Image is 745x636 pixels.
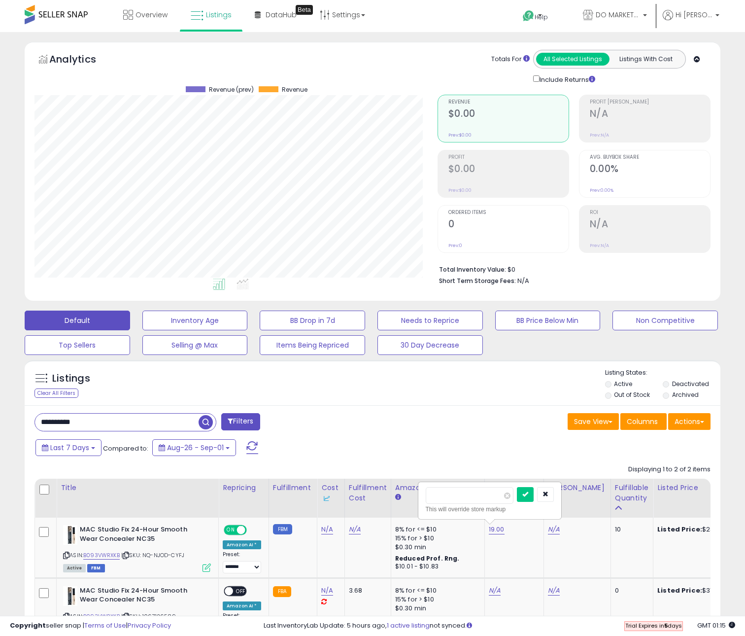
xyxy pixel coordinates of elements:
[657,525,739,534] div: $28.90
[349,483,387,503] div: Fulfillment Cost
[615,586,645,595] div: 0
[657,586,739,595] div: $31.97
[84,621,126,630] a: Terms of Use
[34,389,78,398] div: Clear All Filters
[296,5,313,15] div: Tooltip anchor
[49,52,115,69] h5: Analytics
[233,587,249,595] span: OFF
[349,525,361,534] a: N/A
[668,413,711,430] button: Actions
[221,413,260,430] button: Filters
[395,586,477,595] div: 8% for <= $10
[590,163,710,177] h2: 0.00%
[83,551,120,560] a: B093VWRXKB
[395,534,477,543] div: 15% for > $10
[142,311,248,330] button: Inventory Age
[657,525,702,534] b: Listed Price:
[590,155,710,160] span: Avg. Buybox Share
[10,621,46,630] strong: Copyright
[273,524,292,534] small: FBM
[87,564,105,572] span: FBM
[590,243,609,248] small: Prev: N/A
[672,390,699,399] label: Archived
[321,493,340,503] div: Some or all of the values in this column are provided from Inventory Lab.
[663,10,719,32] a: Hi [PERSON_NAME]
[387,621,430,630] a: 1 active listing
[225,526,237,534] span: ON
[625,622,682,630] span: Trial Expires in days
[83,612,120,621] a: B093VWRXKB
[590,108,710,121] h2: N/A
[439,265,506,274] b: Total Inventory Value:
[167,443,224,453] span: Aug-26 - Sep-01
[448,210,569,215] span: Ordered Items
[535,13,548,21] span: Help
[697,621,735,630] span: 2025-09-10 01:15 GMT
[349,586,383,595] div: 3.68
[50,443,89,453] span: Last 7 Days
[35,439,102,456] button: Last 7 Days
[63,525,211,571] div: ASIN:
[223,601,261,610] div: Amazon AI *
[517,276,529,285] span: N/A
[321,586,333,596] a: N/A
[395,525,477,534] div: 8% for <= $10
[63,586,77,606] img: 31KKsASzRAL._SL40_.jpg
[448,218,569,232] h2: 0
[152,439,236,456] button: Aug-26 - Sep-01
[395,595,477,604] div: 15% for > $10
[448,132,472,138] small: Prev: $0.00
[448,187,472,193] small: Prev: $0.00
[548,586,560,596] a: N/A
[664,622,668,630] b: 5
[590,187,613,193] small: Prev: 0.00%
[515,2,567,32] a: Help
[63,525,77,545] img: 31KKsASzRAL._SL40_.jpg
[672,380,709,388] label: Deactivated
[676,10,712,20] span: Hi [PERSON_NAME]
[260,311,365,330] button: BB Drop in 7d
[260,335,365,355] button: Items Being Repriced
[377,311,483,330] button: Needs to Reprice
[142,335,248,355] button: Selling @ Max
[615,483,649,503] div: Fulfillable Quantity
[121,612,176,620] span: | SKU: 1067126589
[495,311,601,330] button: BB Price Below Min
[614,380,632,388] label: Active
[395,554,460,563] b: Reduced Prof. Rng.
[526,73,607,85] div: Include Returns
[548,493,607,503] div: Some or all of the values in this column are provided from Inventory Lab.
[522,10,535,22] i: Get Help
[489,525,505,534] a: 19.00
[121,551,184,559] span: | SKU: NQ-NJOD-CYFJ
[273,586,291,597] small: FBA
[266,10,297,20] span: DataHub
[491,55,530,64] div: Totals For
[609,53,682,66] button: Listings With Cost
[395,493,401,502] small: Amazon Fees.
[103,444,148,453] span: Compared to:
[128,621,171,630] a: Privacy Policy
[548,483,607,503] div: [PERSON_NAME]
[209,86,254,93] span: Revenue (prev)
[395,604,477,613] div: $0.30 min
[657,586,702,595] b: Listed Price:
[657,483,743,493] div: Listed Price
[25,335,130,355] button: Top Sellers
[10,621,171,631] div: seller snap | |
[448,243,462,248] small: Prev: 0
[377,335,483,355] button: 30 Day Decrease
[439,263,703,275] li: $0
[605,368,721,378] p: Listing States:
[614,390,650,399] label: Out of Stock
[395,615,460,623] b: Reduced Prof. Rng.
[61,483,214,493] div: Title
[627,417,658,426] span: Columns
[63,586,211,632] div: ASIN:
[25,311,130,330] button: Default
[321,494,331,503] img: InventoryLab Logo
[223,612,261,635] div: Preset:
[223,483,265,493] div: Repricing
[264,621,735,631] div: Last InventoryLab Update: 5 hours ago, not synced.
[590,100,710,105] span: Profit [PERSON_NAME]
